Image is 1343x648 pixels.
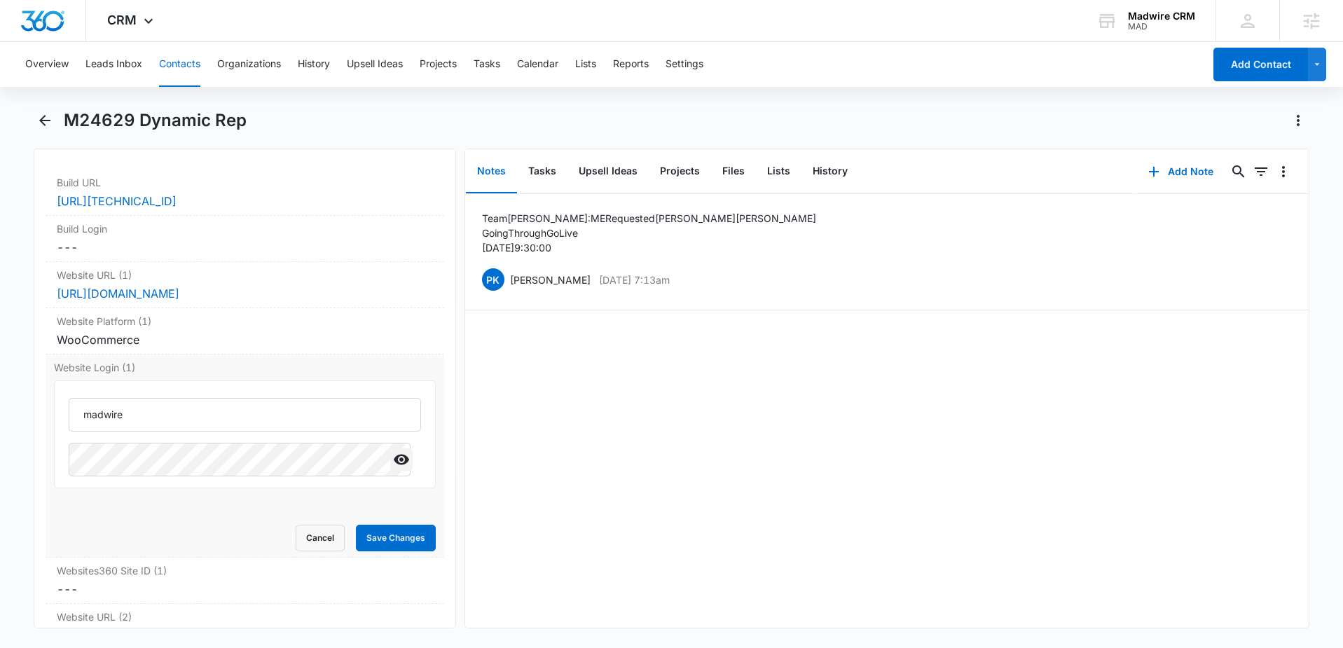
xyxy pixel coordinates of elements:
[575,42,596,87] button: Lists
[57,314,433,329] label: Website Platform (1)
[85,42,142,87] button: Leads Inbox
[466,150,517,193] button: Notes
[1272,160,1295,183] button: Overflow Menu
[666,42,703,87] button: Settings
[1128,11,1195,22] div: account name
[57,175,433,190] label: Build URL
[54,360,436,375] label: Website Login (1)
[517,150,567,193] button: Tasks
[482,268,504,291] span: PK
[46,558,444,604] div: Websites360 Site ID (1)---
[649,150,711,193] button: Projects
[482,226,816,240] p: Going Through GoLive
[356,525,436,551] button: Save Changes
[482,211,816,226] p: Team [PERSON_NAME]: ME Requested [PERSON_NAME] [PERSON_NAME]
[420,42,457,87] button: Projects
[1213,48,1308,81] button: Add Contact
[347,42,403,87] button: Upsell Ideas
[57,331,433,348] div: WooCommerce
[25,42,69,87] button: Overview
[46,262,444,308] div: Website URL (1)[URL][DOMAIN_NAME]
[46,308,444,354] div: Website Platform (1)WooCommerce
[57,268,433,282] label: Website URL (1)
[517,42,558,87] button: Calendar
[1128,22,1195,32] div: account id
[57,581,433,598] dd: ---
[1227,160,1250,183] button: Search...
[57,239,433,256] div: ---
[801,150,859,193] button: History
[217,42,281,87] button: Organizations
[57,563,433,578] label: Websites360 Site ID (1)
[1287,109,1309,132] button: Actions
[34,109,55,132] button: Back
[1134,155,1227,188] button: Add Note
[57,627,433,644] dd: ---
[107,13,137,27] span: CRM
[298,42,330,87] button: History
[390,448,413,471] button: Show
[1250,160,1272,183] button: Filters
[482,240,816,255] p: [DATE] 9:30:00
[567,150,649,193] button: Upsell Ideas
[599,273,670,287] p: [DATE] 7:13am
[64,110,247,131] h1: M24629 Dynamic Rep
[510,273,591,287] p: [PERSON_NAME]
[57,221,433,236] label: Build Login
[296,525,345,551] button: Cancel
[57,194,177,208] a: [URL][TECHNICAL_ID]
[474,42,500,87] button: Tasks
[756,150,801,193] button: Lists
[57,609,433,624] label: Website URL (2)
[46,170,444,216] div: Build URL[URL][TECHNICAL_ID]
[57,287,179,301] a: [URL][DOMAIN_NAME]
[46,216,444,262] div: Build Login---
[159,42,200,87] button: Contacts
[613,42,649,87] button: Reports
[69,398,421,432] input: Username
[711,150,756,193] button: Files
